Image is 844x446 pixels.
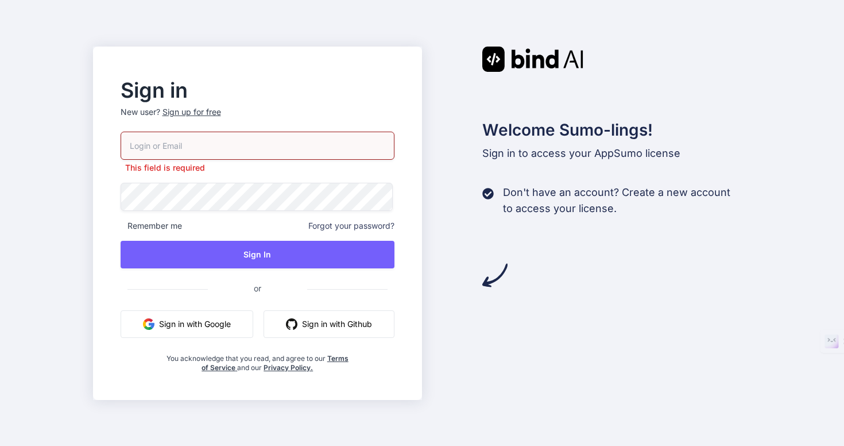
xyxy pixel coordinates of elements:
[121,106,395,132] p: New user?
[121,132,395,160] input: Login or Email
[264,310,394,338] button: Sign in with Github
[286,318,297,330] img: github
[121,220,182,232] span: Remember me
[482,47,583,72] img: Bind AI logo
[264,363,313,372] a: Privacy Policy.
[121,310,253,338] button: Sign in with Google
[121,81,395,99] h2: Sign in
[121,162,395,174] p: This field is required
[482,145,752,162] p: Sign in to access your AppSumo license
[482,118,752,142] h2: Welcome Sumo-lings!
[166,347,349,372] div: You acknowledge that you read, and agree to our and our
[308,220,394,232] span: Forgot your password?
[482,263,508,288] img: arrow
[162,106,221,118] div: Sign up for free
[503,184,730,217] p: Don't have an account? Create a new account to access your license.
[208,274,307,302] span: or
[121,241,395,268] button: Sign In
[202,354,349,372] a: Terms of Service
[143,318,154,330] img: google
